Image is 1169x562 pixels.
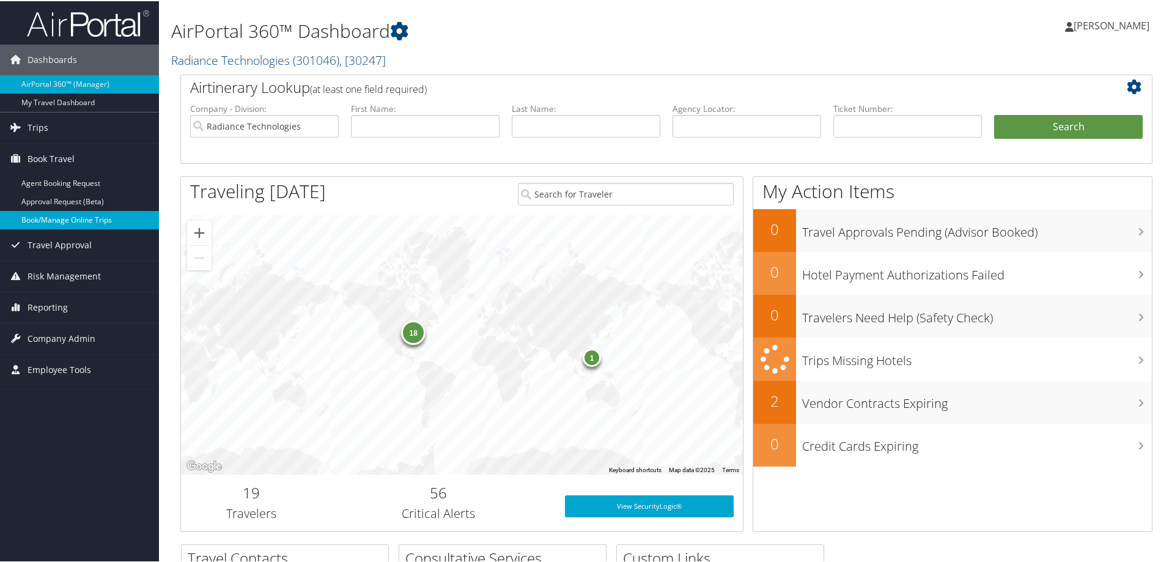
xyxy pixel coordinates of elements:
[753,336,1152,380] a: Trips Missing Hotels
[753,294,1152,336] a: 0Travelers Need Help (Safety Check)
[351,102,500,114] label: First Name:
[1065,6,1162,43] a: [PERSON_NAME]
[673,102,821,114] label: Agency Locator:
[753,303,796,324] h2: 0
[802,216,1152,240] h3: Travel Approvals Pending (Advisor Booked)
[753,432,796,453] h2: 0
[753,208,1152,251] a: 0Travel Approvals Pending (Advisor Booked)
[802,431,1152,454] h3: Credit Cards Expiring
[401,319,426,344] div: 18
[802,345,1152,368] h3: Trips Missing Hotels
[512,102,660,114] label: Last Name:
[753,177,1152,203] h1: My Action Items
[802,388,1152,411] h3: Vendor Contracts Expiring
[171,17,832,43] h1: AirPortal 360™ Dashboard
[518,182,734,204] input: Search for Traveler
[331,504,547,521] h3: Critical Alerts
[609,465,662,473] button: Keyboard shortcuts
[190,102,339,114] label: Company - Division:
[753,380,1152,423] a: 2Vendor Contracts Expiring
[184,457,224,473] img: Google
[171,51,386,67] a: Radiance Technologies
[565,494,734,516] a: View SecurityLogic®
[28,229,92,259] span: Travel Approval
[722,465,739,472] a: Terms
[187,220,212,244] button: Zoom in
[190,177,326,203] h1: Traveling [DATE]
[331,481,547,502] h2: 56
[27,8,149,37] img: airportal-logo.png
[1074,18,1149,31] span: [PERSON_NAME]
[293,51,339,67] span: ( 301046 )
[339,51,386,67] span: , [ 30247 ]
[190,481,312,502] h2: 19
[802,259,1152,283] h3: Hotel Payment Authorizations Failed
[184,457,224,473] a: Open this area in Google Maps (opens a new window)
[190,504,312,521] h3: Travelers
[28,111,48,142] span: Trips
[190,76,1062,97] h2: Airtinerary Lookup
[994,114,1143,138] button: Search
[753,423,1152,465] a: 0Credit Cards Expiring
[669,465,715,472] span: Map data ©2025
[187,245,212,269] button: Zoom out
[28,142,75,173] span: Book Travel
[28,291,68,322] span: Reporting
[753,218,796,238] h2: 0
[28,353,91,384] span: Employee Tools
[802,302,1152,325] h3: Travelers Need Help (Safety Check)
[28,43,77,74] span: Dashboards
[28,322,95,353] span: Company Admin
[28,260,101,290] span: Risk Management
[753,251,1152,294] a: 0Hotel Payment Authorizations Failed
[753,261,796,281] h2: 0
[753,390,796,410] h2: 2
[310,81,427,95] span: (at least one field required)
[583,347,601,366] div: 1
[833,102,982,114] label: Ticket Number:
